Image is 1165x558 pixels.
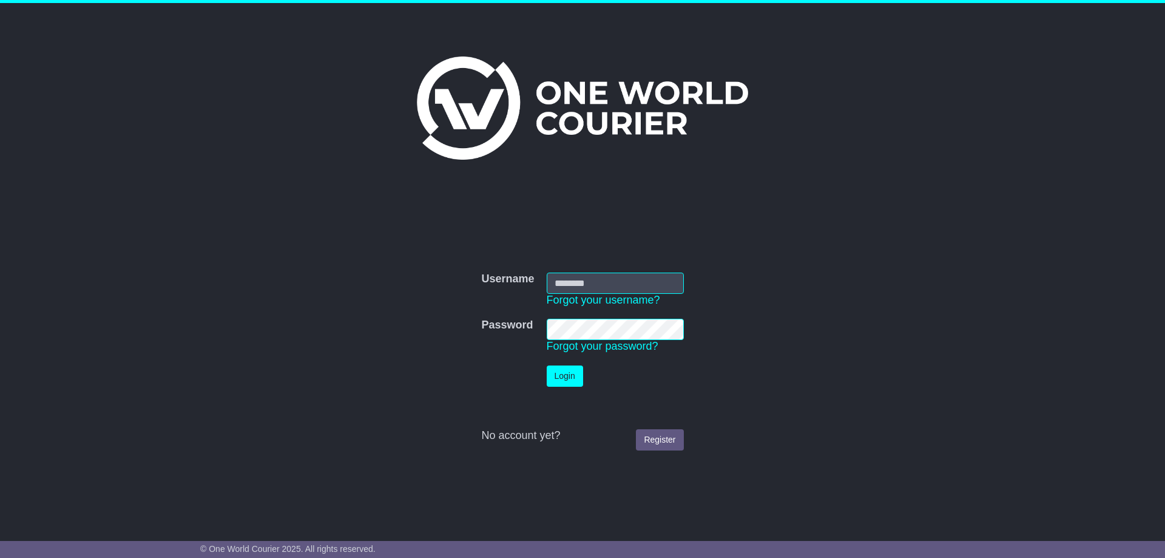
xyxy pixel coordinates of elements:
img: One World [417,56,748,160]
button: Login [547,366,583,387]
span: © One World Courier 2025. All rights reserved. [200,544,376,554]
a: Forgot your username? [547,294,660,306]
a: Register [636,429,683,451]
a: Forgot your password? [547,340,658,352]
label: Password [481,319,533,332]
div: No account yet? [481,429,683,443]
label: Username [481,273,534,286]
